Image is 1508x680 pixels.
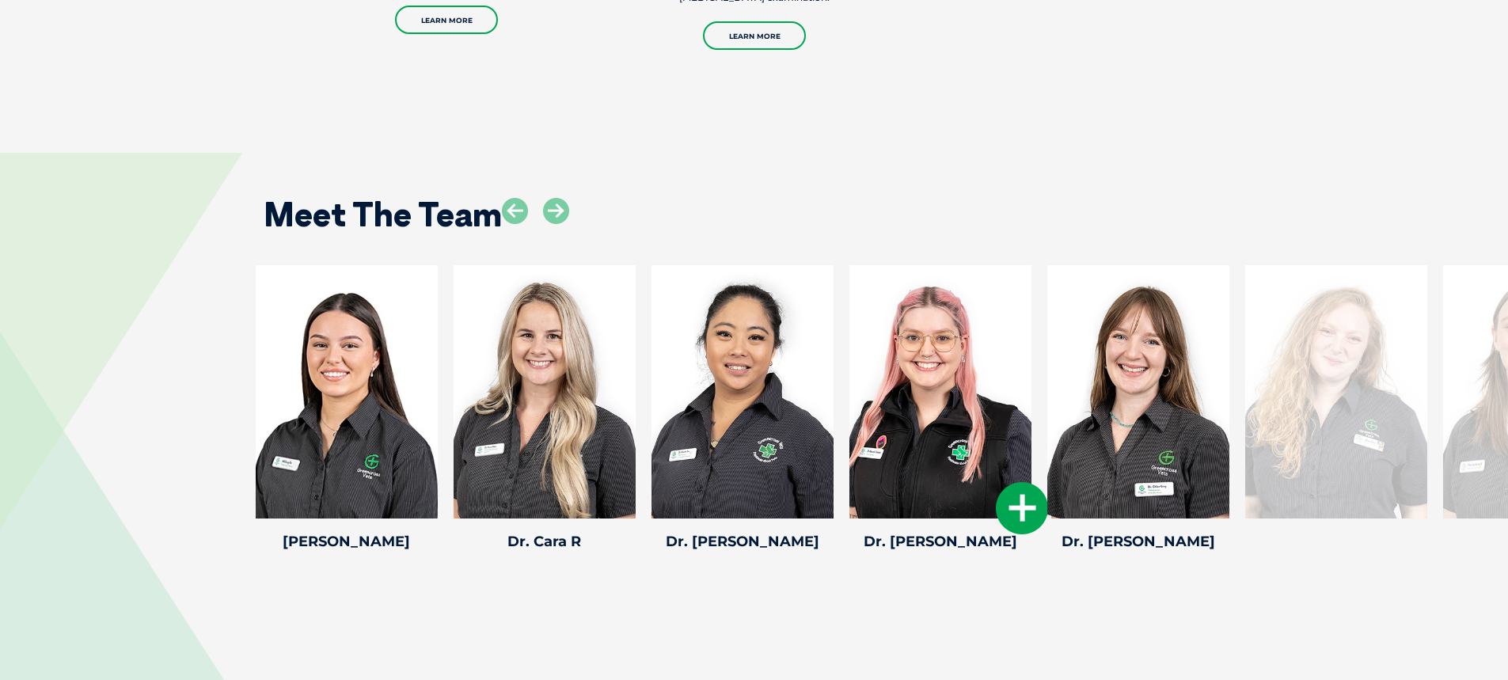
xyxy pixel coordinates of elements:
h4: Dr. [PERSON_NAME] [849,534,1031,549]
h4: Dr. [PERSON_NAME] [1047,534,1229,549]
h4: [PERSON_NAME] [256,534,438,549]
a: Learn More [703,21,806,50]
h4: Dr. Cara R [454,534,636,549]
h2: Meet The Team [264,198,502,231]
h4: Dr. [PERSON_NAME] [651,534,834,549]
a: Learn More [395,6,498,34]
